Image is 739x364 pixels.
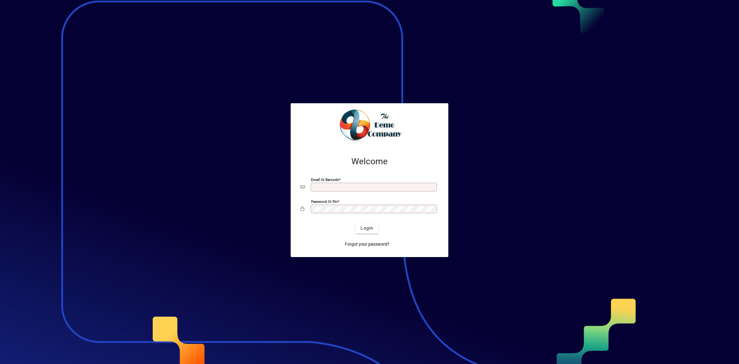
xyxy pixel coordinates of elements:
[311,199,337,204] mat-label: Password or Pin
[361,225,373,231] span: Login
[356,223,378,234] button: Login
[342,239,392,250] a: Forgot your password?
[311,178,339,182] mat-label: Email or Barcode
[301,156,438,167] h2: Welcome
[345,241,390,247] span: Forgot your password?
